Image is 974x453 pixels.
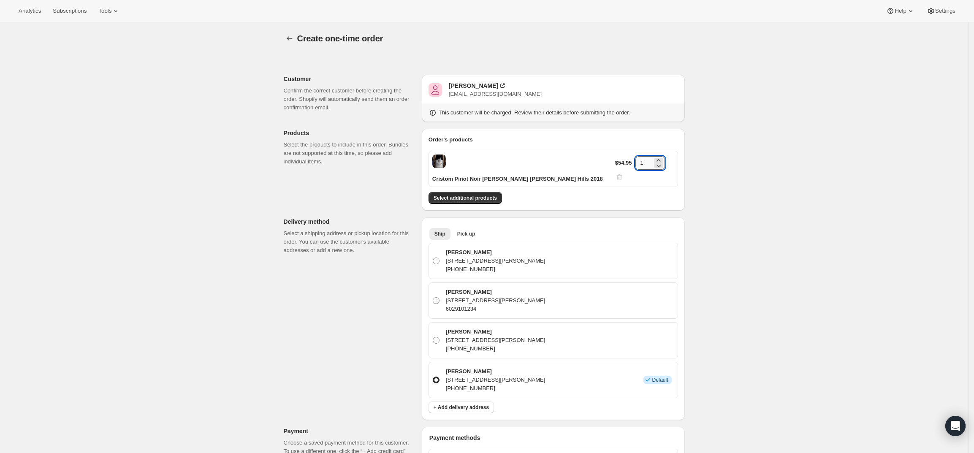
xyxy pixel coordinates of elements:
[284,129,415,137] p: Products
[432,175,603,183] p: Cristom Pinot Noir [PERSON_NAME] [PERSON_NAME] Hills 2018
[284,427,415,435] p: Payment
[284,87,415,112] p: Confirm the correct customer before creating the order. Shopify will automatically send them an o...
[434,231,445,237] span: Ship
[98,8,111,14] span: Tools
[446,288,545,296] p: [PERSON_NAME]
[429,401,494,413] button: + Add delivery address
[945,416,966,436] div: Open Intercom Messenger
[434,404,489,411] span: + Add delivery address
[457,231,475,237] span: Pick up
[881,5,920,17] button: Help
[446,384,545,393] p: [PHONE_NUMBER]
[446,344,545,353] p: [PHONE_NUMBER]
[284,75,415,83] p: Customer
[446,367,545,376] p: [PERSON_NAME]
[446,296,545,305] p: [STREET_ADDRESS][PERSON_NAME]
[284,141,415,166] p: Select the products to include in this order. Bundles are not supported at this time, so please a...
[429,434,678,442] p: Payment methods
[297,34,383,43] span: Create one-time order
[446,257,545,265] p: [STREET_ADDRESS][PERSON_NAME]
[429,192,502,204] button: Select additional products
[446,265,545,274] p: [PHONE_NUMBER]
[449,81,498,90] div: [PERSON_NAME]
[446,336,545,344] p: [STREET_ADDRESS][PERSON_NAME]
[439,109,630,117] p: This customer will be charged. Review their details before submitting the order.
[446,376,545,384] p: [STREET_ADDRESS][PERSON_NAME]
[14,5,46,17] button: Analytics
[284,217,415,226] p: Delivery method
[446,328,545,336] p: [PERSON_NAME]
[93,5,125,17] button: Tools
[48,5,92,17] button: Subscriptions
[446,248,545,257] p: [PERSON_NAME]
[429,83,442,97] span: Truscott Lee
[19,8,41,14] span: Analytics
[284,229,415,255] p: Select a shipping address or pickup location for this order. You can use the customer's available...
[434,195,497,201] span: Select additional products
[895,8,906,14] span: Help
[53,8,87,14] span: Subscriptions
[449,91,542,97] span: [EMAIL_ADDRESS][DOMAIN_NAME]
[432,155,446,168] span: Default Title
[652,377,668,383] span: Default
[922,5,960,17] button: Settings
[615,159,632,167] p: $54.95
[429,136,473,143] span: Order's products
[935,8,955,14] span: Settings
[446,305,545,313] p: 6029101234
